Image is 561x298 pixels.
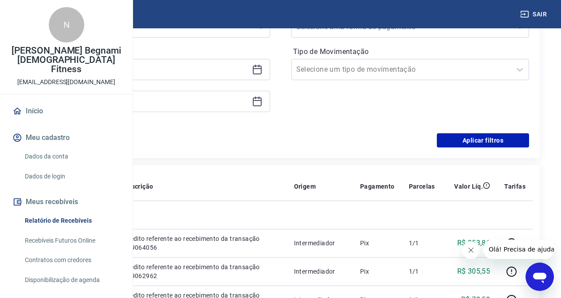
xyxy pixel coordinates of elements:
span: Olá! Precisa de ajuda? [5,6,75,13]
p: 1/1 [409,239,435,248]
p: Valor Líq. [454,182,483,191]
p: 1/1 [409,267,435,276]
input: Data inicial [39,63,248,76]
p: R$ 253,86 [457,238,490,248]
button: Aplicar filtros [437,133,529,147]
iframe: Botão para abrir a janela de mensagens [526,263,554,291]
input: Data final [39,95,248,108]
button: Sair [518,6,550,23]
p: R$ 305,55 [457,266,490,277]
p: Descrição [124,182,153,191]
p: Parcelas [409,182,435,191]
p: Pagamento [360,182,395,191]
p: [EMAIL_ADDRESS][DOMAIN_NAME] [17,77,115,87]
button: Meus recebíveis [11,192,122,212]
p: Pix [360,267,395,276]
a: Dados de login [21,167,122,186]
label: Tipo de Movimentação [293,46,528,57]
a: Recebíveis Futuros Online [21,232,122,250]
p: Pix [360,239,395,248]
p: Crédito referente ao recebimento da transação 229064056 [124,234,280,252]
p: Intermediador [294,239,346,248]
p: [PERSON_NAME] Begnami [DEMOGRAPHIC_DATA] Fitness [7,46,126,74]
a: Disponibilização de agenda [21,271,122,289]
div: N [49,7,84,43]
button: Meu cadastro [11,128,122,147]
iframe: Mensagem da empresa [483,240,554,259]
a: Início [11,101,122,121]
p: Intermediador [294,267,346,276]
a: Dados da conta [21,147,122,166]
a: Relatório de Recebíveis [21,212,122,230]
iframe: Fechar mensagem [462,241,480,259]
p: Origem [294,182,316,191]
a: Contratos com credores [21,251,122,269]
p: Crédito referente ao recebimento da transação 229062962 [124,263,280,280]
p: Tarifas [504,182,526,191]
p: Período personalizado [32,45,270,55]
